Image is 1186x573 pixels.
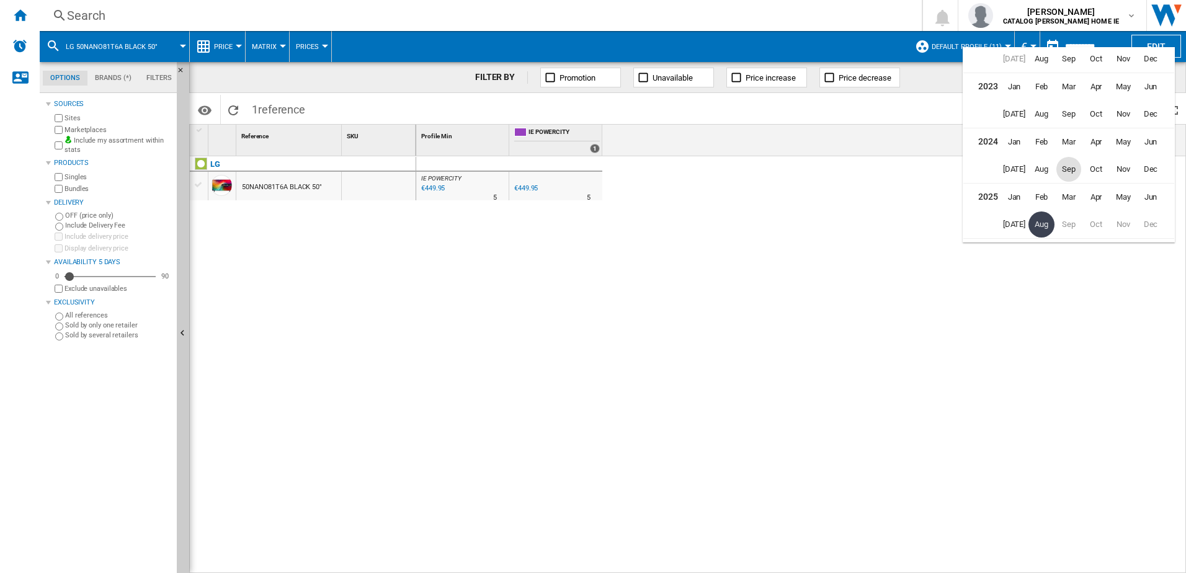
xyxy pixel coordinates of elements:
[1001,45,1028,73] td: July 2022
[1084,102,1108,127] span: Oct
[1001,183,1028,211] td: January 2025
[1002,130,1027,154] span: Jan
[1110,156,1137,184] td: November 2024
[1084,47,1108,71] span: Oct
[1056,157,1081,182] span: Sep
[1056,74,1081,99] span: Mar
[1055,211,1082,239] td: September 2025
[1110,128,1137,156] td: May 2024
[1055,183,1082,211] td: March 2025
[1001,100,1028,128] td: July 2023
[1082,183,1110,211] td: April 2025
[1082,211,1110,239] td: October 2025
[1028,128,1055,156] td: February 2024
[1029,74,1054,99] span: Feb
[1082,45,1110,73] td: October 2022
[1111,130,1136,154] span: May
[1055,128,1082,156] td: March 2024
[963,73,1001,100] td: 2023
[1138,102,1163,127] span: Dec
[1111,102,1136,127] span: Nov
[1138,47,1163,71] span: Dec
[1055,73,1082,100] td: March 2023
[1029,157,1054,182] span: Aug
[1084,157,1108,182] span: Oct
[1002,74,1027,99] span: Jan
[963,48,1174,242] md-calendar: Calendar
[1137,100,1174,128] td: December 2023
[1028,73,1055,100] td: February 2023
[1111,47,1136,71] span: Nov
[1055,45,1082,73] td: September 2022
[1082,73,1110,100] td: April 2023
[1029,185,1054,210] span: Feb
[1137,45,1174,73] td: December 2022
[1028,211,1054,238] span: Aug
[1001,128,1028,156] td: January 2024
[1111,157,1136,182] span: Nov
[1001,156,1028,184] td: July 2024
[1084,74,1108,99] span: Apr
[1082,128,1110,156] td: April 2024
[1029,102,1054,127] span: Aug
[1028,211,1055,239] td: August 2025
[1110,100,1137,128] td: November 2023
[1111,185,1136,210] span: May
[1056,102,1081,127] span: Sep
[1138,130,1163,154] span: Jun
[1137,156,1174,184] td: December 2024
[1084,185,1108,210] span: Apr
[1028,100,1055,128] td: August 2023
[1029,47,1054,71] span: Aug
[1110,183,1137,211] td: May 2025
[1055,156,1082,184] td: September 2024
[1028,45,1055,73] td: August 2022
[963,183,1001,211] td: 2025
[1028,183,1055,211] td: February 2025
[1002,102,1027,127] span: [DATE]
[1084,130,1108,154] span: Apr
[1137,183,1174,211] td: June 2025
[1137,128,1174,156] td: June 2024
[1138,185,1163,210] span: Jun
[1110,45,1137,73] td: November 2022
[1138,157,1163,182] span: Dec
[1056,47,1081,71] span: Sep
[1110,73,1137,100] td: May 2023
[1056,185,1081,210] span: Mar
[1056,130,1081,154] span: Mar
[1001,73,1028,100] td: January 2023
[1028,156,1055,184] td: August 2024
[1138,74,1163,99] span: Jun
[963,128,1001,156] td: 2024
[1110,211,1137,239] td: November 2025
[1029,130,1054,154] span: Feb
[1055,100,1082,128] td: September 2023
[1082,100,1110,128] td: October 2023
[1082,156,1110,184] td: October 2024
[1137,73,1174,100] td: June 2023
[1002,157,1027,182] span: [DATE]
[1002,185,1027,210] span: Jan
[1111,74,1136,99] span: May
[1002,212,1027,237] span: [DATE]
[1001,211,1028,239] td: July 2025
[1137,211,1174,239] td: December 2025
